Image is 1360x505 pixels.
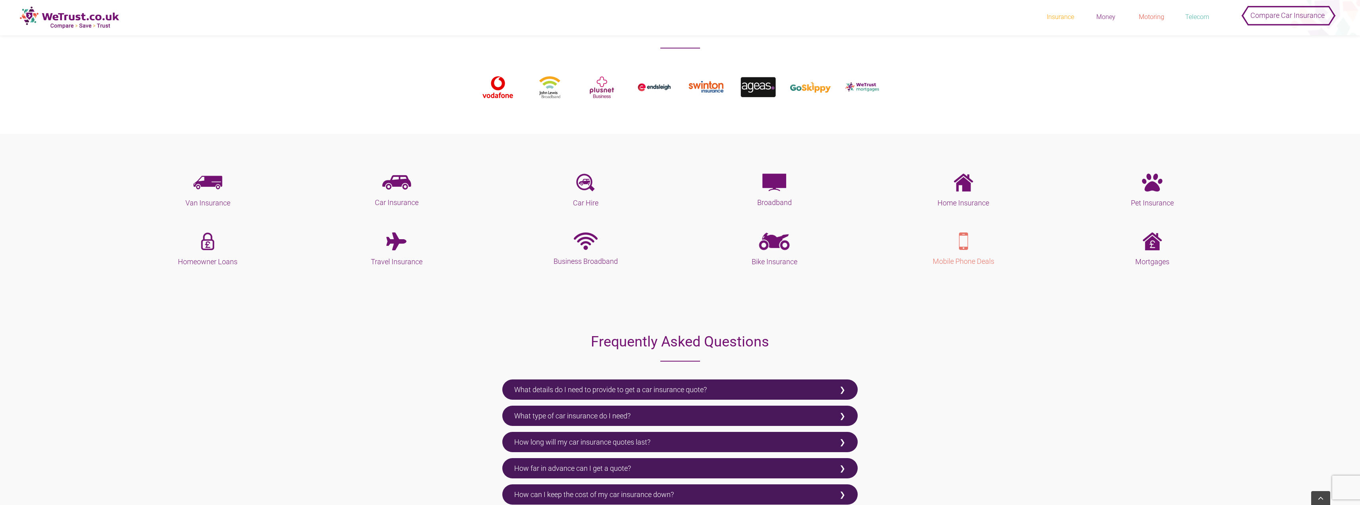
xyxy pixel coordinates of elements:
img: GoSkippy-Logo.svg [790,82,830,93]
img: bike-insureance-1.png [759,232,790,250]
a: Homeowner Loans [119,232,296,267]
h5: Homeowner Loans [119,256,296,267]
img: red-mobile-deals.png [959,232,968,250]
h5: Broadband [686,197,863,208]
div: Telecom [1177,13,1217,21]
h2: Frequently Asked Questions [502,331,858,362]
h5: Mortgages [1064,256,1241,267]
label: What type of car insurance do I need? [502,406,858,426]
a: Business Broadband [497,232,674,267]
h5: Pet Insurance [1064,197,1241,209]
img: 101-179-_cGx1c25ldGJ1c2luZXNzLnBuZw-_QmFzaWM-1-e1585834955988.png [590,76,614,98]
img: van-insurance.png [193,174,222,192]
img: car-insurance.png [382,174,411,191]
a: Car Insurance [308,174,485,208]
a: Van Insurance [119,174,296,209]
img: car-hire.png [576,174,595,192]
h5: Van Insurance [119,197,296,209]
h5: Car Insurance [308,197,485,208]
img: endsleigh-updated-1.png [634,80,674,94]
img: home-owner.png [201,232,214,250]
span: Compare Car Insurance [1250,6,1325,25]
a: Bike Insurance [686,232,863,267]
div: Money [1086,13,1126,21]
h5: Mobile Phone Deals [875,256,1052,267]
button: Compare Car Insurance [1245,4,1330,20]
div: Insurance [1040,13,1080,21]
img: new-logo.png [20,6,119,29]
img: Unknown-1.jpeg [738,75,778,100]
a: Mortgages [1064,232,1241,267]
label: How far in advance can I get a quote? [502,458,858,478]
img: plane-solid.png [386,232,407,250]
a: Mobile Phone Deals [875,232,1052,267]
label: How long will my car insurance quotes last? [502,432,858,452]
img: bussines-broadband.png [574,232,598,250]
h5: Business Broadband [497,256,674,267]
h5: Home Insurance [875,197,1052,209]
label: How can I keep the cost of my car insurance down? [502,484,858,505]
h5: Car Hire [497,197,674,209]
a: Broadband [686,174,863,208]
a: Pet Insurance [1064,174,1241,209]
img: swinton-final.png [687,78,725,96]
img: broadband-tv.png [762,174,786,191]
label: What details do I need to provide to get a car insurance quote? [502,379,858,400]
a: Travel Insurance [308,232,485,267]
img: 101-154-_bmV3X3ZmX2xvZ29fc3RhY2tfc21hbGxfcmdiX3JlZC5wbmc-_QmFzaWM-e1585835048183.png [482,76,513,98]
img: paw-solid-1.png [1142,174,1163,192]
div: Motoring [1132,13,1171,21]
img: mortgage.png [1143,232,1162,250]
h5: Bike Insurance [686,256,863,267]
img: 101-177-_amwgbG9nby5wbmc-_QmFzaWM2.png [534,72,565,103]
a: Home Insurance [875,174,1052,209]
h5: Travel Insurance [308,256,485,267]
a: Car Hire [497,174,674,209]
img: home-insurance.png [953,174,974,192]
img: WeTrust-mortgages-logo-4.png [843,79,883,95]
